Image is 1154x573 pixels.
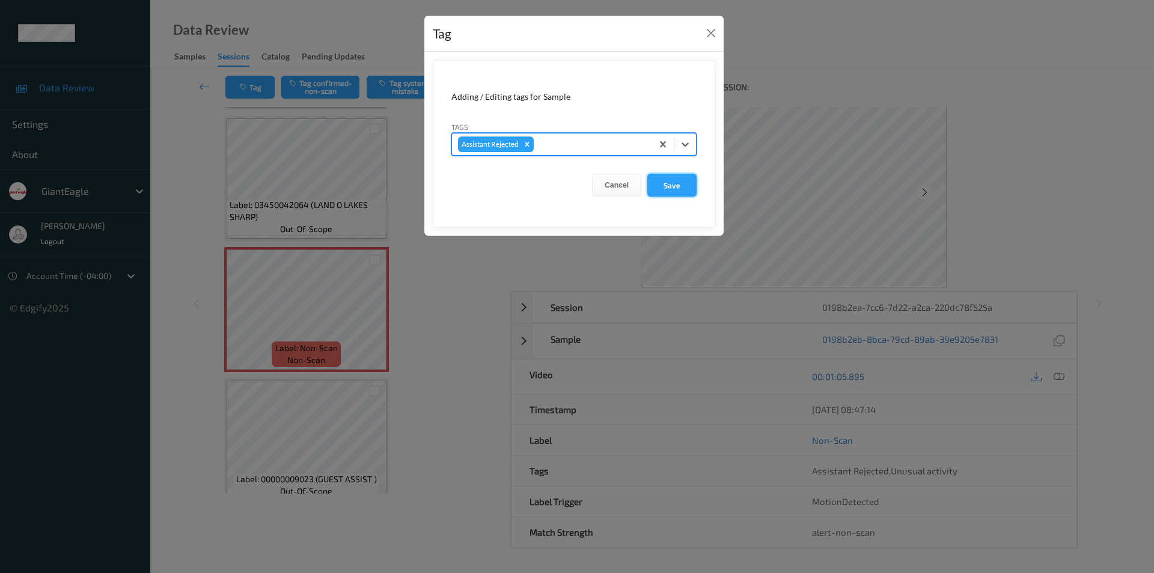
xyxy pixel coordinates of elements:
[433,24,451,43] div: Tag
[703,25,719,41] button: Close
[451,121,468,132] label: Tags
[458,136,521,152] div: Assistant Rejected
[647,174,697,197] button: Save
[451,91,697,103] div: Adding / Editing tags for Sample
[521,136,534,152] div: Remove Assistant Rejected
[592,174,641,197] button: Cancel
